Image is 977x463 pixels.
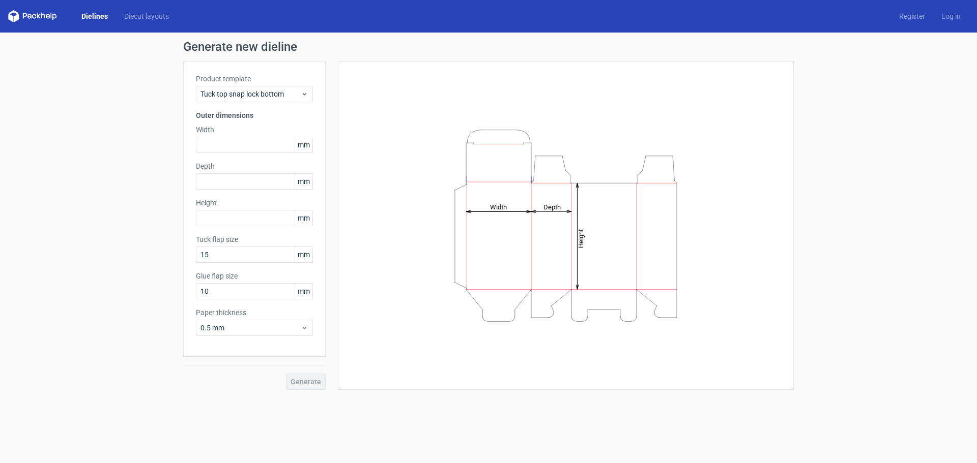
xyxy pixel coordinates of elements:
h3: Outer dimensions [196,110,313,120]
label: Height [196,198,313,208]
h1: Generate new dieline [183,41,794,53]
span: Tuck top snap lock bottom [200,89,301,99]
span: mm [295,210,312,226]
label: Paper thickness [196,307,313,318]
tspan: Width [490,203,507,210]
a: Register [891,11,933,21]
span: mm [295,247,312,262]
span: 0.5 mm [200,323,301,333]
span: mm [295,137,312,152]
a: Diecut layouts [116,11,177,21]
label: Product template [196,74,313,84]
a: Log in [933,11,969,21]
tspan: Depth [543,203,561,210]
span: mm [295,174,312,189]
label: Glue flap size [196,271,313,281]
label: Depth [196,161,313,171]
tspan: Height [577,229,585,248]
span: mm [295,284,312,299]
label: Width [196,125,313,135]
a: Dielines [73,11,116,21]
label: Tuck flap size [196,234,313,244]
